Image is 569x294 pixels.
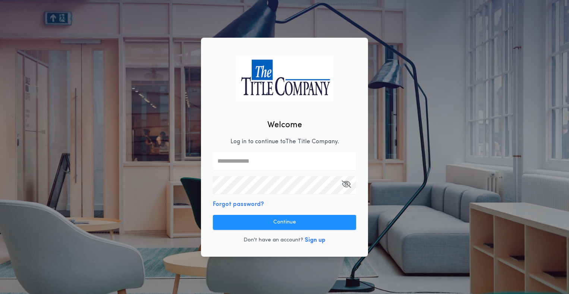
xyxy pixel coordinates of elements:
input: Open Keeper Popup [213,176,356,194]
button: Forgot password? [213,200,264,209]
button: Continue [213,215,356,230]
button: Sign up [305,236,326,245]
h2: Welcome [267,119,302,131]
button: Open Keeper Popup [342,176,351,194]
p: Don't have an account? [243,237,303,244]
img: logo [236,55,333,101]
p: Log in to continue to The Title Company . [230,137,339,146]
